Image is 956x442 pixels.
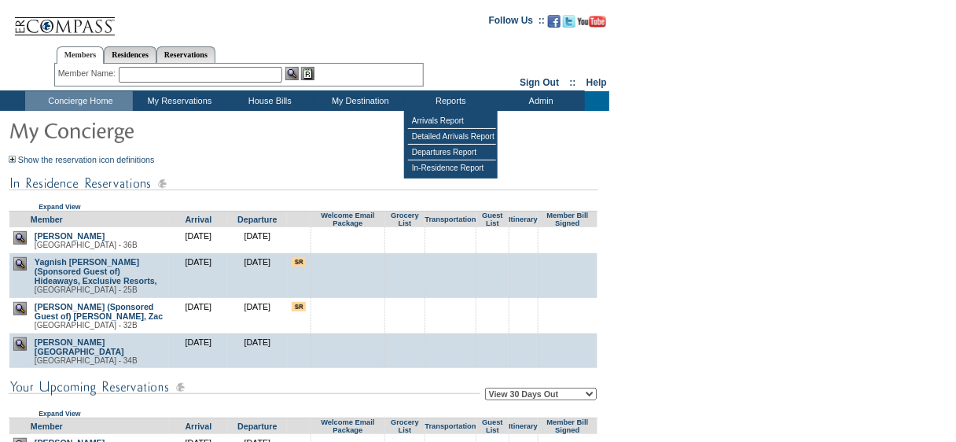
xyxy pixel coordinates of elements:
[301,67,314,80] img: Reservations
[58,67,119,80] div: Member Name:
[570,77,576,88] span: ::
[228,253,287,298] td: [DATE]
[186,215,212,224] a: Arrival
[321,418,374,434] a: Welcome Email Package
[568,438,568,439] img: blank.gif
[450,257,451,258] img: blank.gif
[13,4,116,36] img: Compass Home
[450,302,451,303] img: blank.gif
[35,231,105,241] a: [PERSON_NAME]
[391,418,419,434] a: Grocery List
[18,155,155,164] a: Show the reservation icon definitions
[408,129,496,145] td: Detailed Arrivals Report
[156,46,215,63] a: Reservations
[482,212,502,227] a: Guest List
[9,378,480,397] img: subTtlConUpcomingReservatio.gif
[347,337,348,338] img: blank.gif
[285,67,299,80] img: View
[35,285,138,294] span: [GEOGRAPHIC_DATA] - 25B
[492,231,493,232] img: blank.gif
[31,422,63,431] a: Member
[347,231,348,232] img: blank.gif
[489,13,545,32] td: Follow Us ::
[228,227,287,253] td: [DATE]
[35,302,163,321] a: [PERSON_NAME] (Sponsored Guest of) [PERSON_NAME], Zac
[482,418,502,434] a: Guest List
[520,77,559,88] a: Sign Out
[404,91,495,111] td: Reports
[509,422,538,430] a: Itinerary
[347,302,348,303] img: blank.gif
[492,337,493,338] img: blank.gif
[9,156,16,163] img: Show the reservation icon definitions
[292,257,306,267] input: There are special requests for this reservation!
[169,333,228,369] td: [DATE]
[405,231,406,232] img: blank.gif
[39,410,80,418] a: Expand View
[391,212,419,227] a: Grocery List
[405,337,406,338] img: blank.gif
[450,438,451,439] img: blank.gif
[586,77,607,88] a: Help
[35,337,124,356] a: [PERSON_NAME][GEOGRAPHIC_DATA]
[292,302,306,311] input: There are special requests for this reservation!
[547,212,589,227] a: Member Bill Signed
[405,438,406,439] img: blank.gif
[547,418,589,434] a: Member Bill Signed
[35,321,138,330] span: [GEOGRAPHIC_DATA] - 32B
[548,20,561,29] a: Become our fan on Facebook
[492,302,493,303] img: blank.gif
[31,215,63,224] a: Member
[13,302,27,315] img: view
[548,15,561,28] img: Become our fan on Facebook
[25,91,133,111] td: Concierge Home
[450,337,451,338] img: blank.gif
[408,145,496,160] td: Departures Report
[563,15,575,28] img: Follow us on Twitter
[35,257,157,285] a: Yagnish [PERSON_NAME] (Sponsored Guest of) Hideaways, Exclusive Resorts,
[13,257,27,271] img: view
[492,257,493,258] img: blank.gif
[237,422,277,431] a: Departure
[169,227,228,253] td: [DATE]
[13,337,27,351] img: view
[35,356,138,365] span: [GEOGRAPHIC_DATA] - 34B
[314,91,404,111] td: My Destination
[104,46,156,63] a: Residences
[133,91,223,111] td: My Reservations
[228,333,287,369] td: [DATE]
[169,298,228,333] td: [DATE]
[578,20,606,29] a: Subscribe to our YouTube Channel
[568,257,568,258] img: blank.gif
[228,298,287,333] td: [DATE]
[425,215,476,223] a: Transportation
[347,257,348,258] img: blank.gif
[568,231,568,232] img: blank.gif
[509,215,538,223] a: Itinerary
[57,46,105,64] a: Members
[568,337,568,338] img: blank.gif
[321,212,374,227] a: Welcome Email Package
[492,438,493,439] img: blank.gif
[169,253,228,298] td: [DATE]
[578,16,606,28] img: Subscribe to our YouTube Channel
[347,438,348,439] img: blank.gif
[568,302,568,303] img: blank.gif
[13,231,27,245] img: view
[563,20,575,29] a: Follow us on Twitter
[405,302,406,303] img: blank.gif
[223,91,314,111] td: House Bills
[408,113,496,129] td: Arrivals Report
[495,91,585,111] td: Admin
[35,241,138,249] span: [GEOGRAPHIC_DATA] - 36B
[39,203,80,211] a: Expand View
[186,422,212,431] a: Arrival
[450,231,451,232] img: blank.gif
[425,422,476,430] a: Transportation
[405,257,406,258] img: blank.gif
